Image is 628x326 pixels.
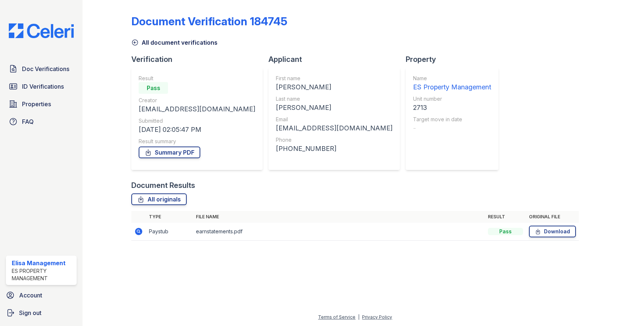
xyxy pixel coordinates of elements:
a: FAQ [6,114,77,129]
div: Last name [276,95,392,103]
a: Sign out [3,305,80,320]
span: Account [19,291,42,300]
th: Result [485,211,526,223]
div: ES Property Management [413,82,491,92]
div: Target move in date [413,116,491,123]
div: - [413,123,491,133]
div: Pass [139,82,168,94]
a: All originals [131,193,187,205]
a: Summary PDF [139,147,200,158]
div: [PERSON_NAME] [276,103,392,113]
a: Properties [6,97,77,111]
th: File name [193,211,485,223]
div: Verification [131,54,269,64]
div: [EMAIL_ADDRESS][DOMAIN_NAME] [276,123,392,133]
a: ID Verifications [6,79,77,94]
div: Result summary [139,138,255,145]
div: 2713 [413,103,491,113]
a: Account [3,288,80,303]
div: First name [276,75,392,82]
span: Sign out [19,308,41,317]
div: [DATE] 02:05:47 PM [139,125,255,135]
div: Property [406,54,504,64]
span: Properties [22,100,51,108]
div: Unit number [413,95,491,103]
a: Terms of Service [318,314,355,320]
th: Type [146,211,193,223]
span: ID Verifications [22,82,64,91]
td: Paystub [146,223,193,241]
td: earnstatements.pdf [193,223,485,241]
img: CE_Logo_Blue-a8612792a0a2168367f1c8372b55b34899dd931a85d93a1a3d3e32e68fde9ad4.png [3,23,80,38]
div: Phone [276,136,392,144]
div: [PHONE_NUMBER] [276,144,392,154]
div: Elisa Management [12,259,74,267]
div: Name [413,75,491,82]
div: Pass [488,228,523,235]
div: Document Verification 184745 [131,15,287,28]
div: Creator [139,97,255,104]
span: Doc Verifications [22,64,69,73]
a: Download [529,226,576,237]
th: Original file [526,211,579,223]
div: ES Property Management [12,267,74,282]
div: Result [139,75,255,82]
a: All document verifications [131,38,218,47]
a: Name ES Property Management [413,75,491,92]
div: | [358,314,359,320]
div: Email [276,116,392,123]
span: FAQ [22,117,34,126]
a: Doc Verifications [6,62,77,76]
div: Document Results [131,180,195,190]
div: [PERSON_NAME] [276,82,392,92]
div: [EMAIL_ADDRESS][DOMAIN_NAME] [139,104,255,114]
div: Applicant [269,54,406,64]
a: Privacy Policy [362,314,392,320]
div: Submitted [139,117,255,125]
